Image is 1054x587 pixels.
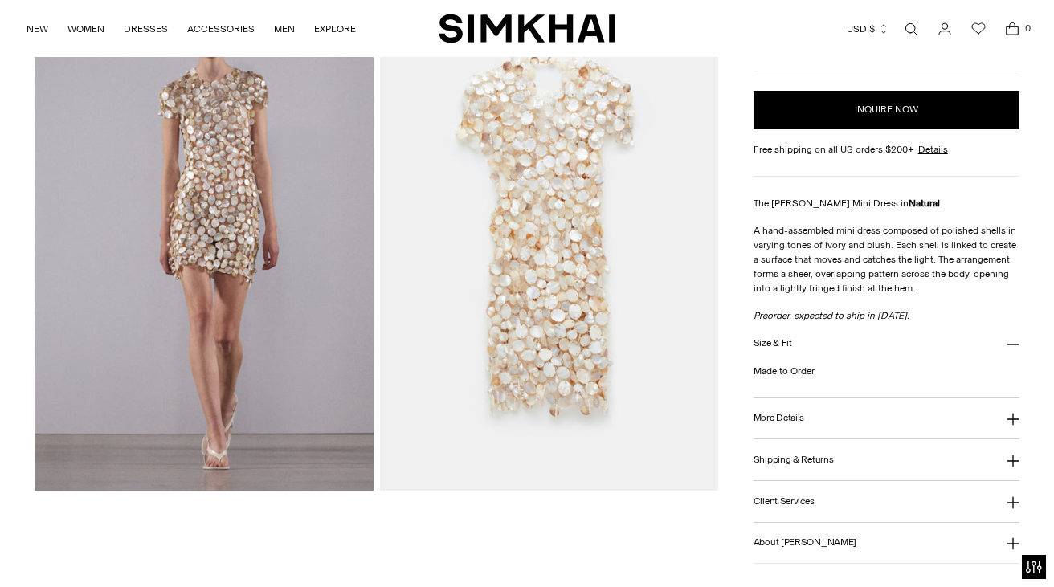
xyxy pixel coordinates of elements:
[754,439,1019,480] button: Shipping & Returns
[754,481,1019,522] button: Client Services
[314,11,356,47] a: EXPLORE
[909,198,940,209] strong: Natural
[895,13,927,45] a: Open search modal
[754,455,834,465] h3: Shipping & Returns
[929,13,961,45] a: Go to the account page
[67,11,104,47] a: WOMEN
[27,11,48,47] a: NEW
[754,413,804,423] h3: More Details
[754,223,1019,296] p: A hand-assembled mini dress composed of polished shells in varying tones of ivory and blush. Each...
[754,496,815,507] h3: Client Services
[274,11,295,47] a: MEN
[124,11,168,47] a: DRESSES
[439,13,615,44] a: SIMKHAI
[754,310,909,321] em: Preorder, expected to ship in [DATE].
[754,338,792,349] h3: Size & Fit
[754,323,1019,364] button: Size & Fit
[754,364,1019,378] p: Made to Order
[754,142,1019,157] div: Free shipping on all US orders $200+
[754,91,1019,129] button: INQUIRE NOW
[754,523,1019,564] button: About [PERSON_NAME]
[754,398,1019,439] button: More Details
[847,11,889,47] button: USD $
[918,142,948,157] a: Details
[187,11,255,47] a: ACCESSORIES
[996,13,1028,45] a: Open cart modal
[754,537,856,548] h3: About [PERSON_NAME]
[1020,21,1035,35] span: 0
[962,13,995,45] a: Wishlist
[754,196,1019,210] p: The [PERSON_NAME] Mini Dress in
